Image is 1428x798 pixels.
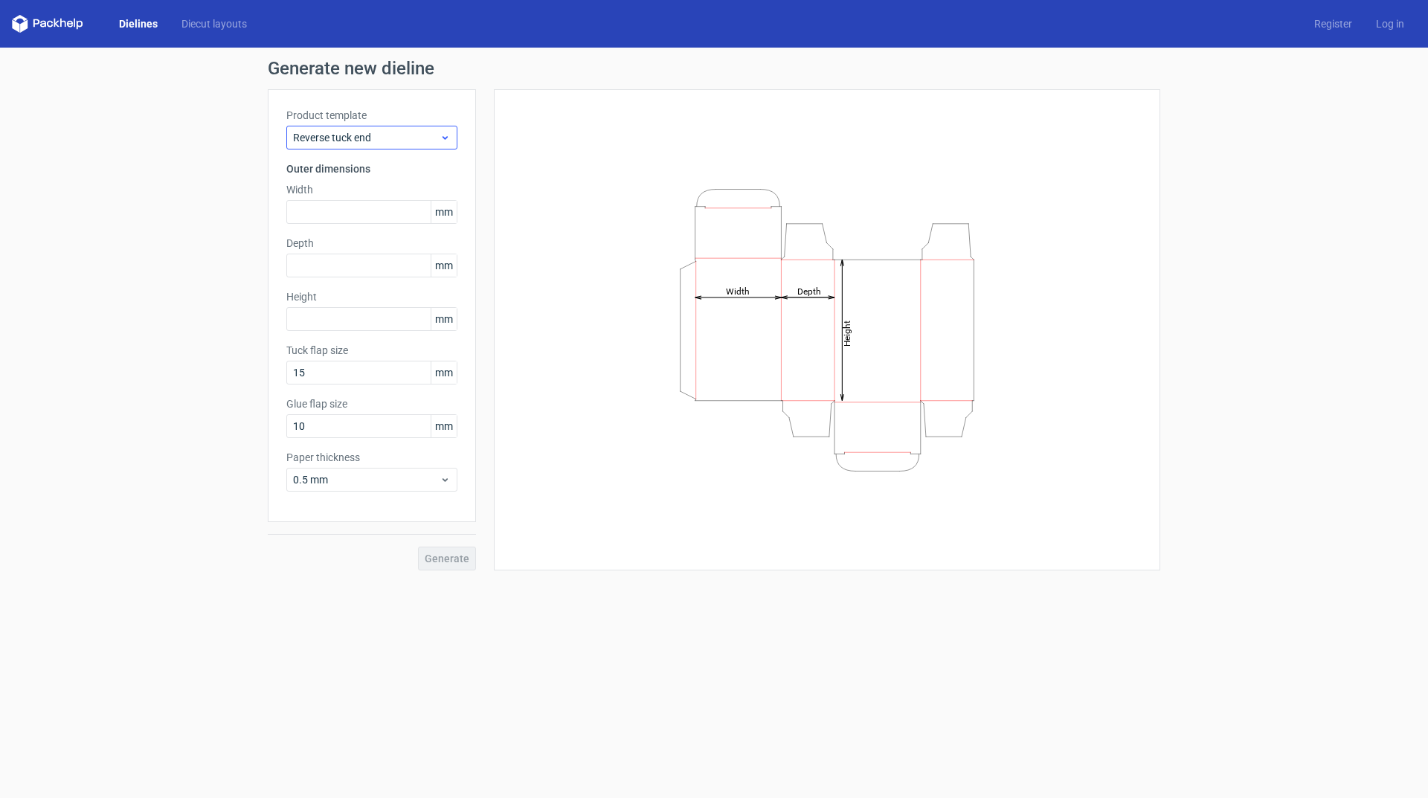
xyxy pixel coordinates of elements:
a: Register [1302,16,1364,31]
h3: Outer dimensions [286,161,457,176]
span: mm [431,415,457,437]
h1: Generate new dieline [268,59,1160,77]
label: Tuck flap size [286,343,457,358]
span: mm [431,308,457,330]
label: Depth [286,236,457,251]
span: 0.5 mm [293,472,440,487]
label: Height [286,289,457,304]
tspan: Depth [797,286,821,296]
label: Width [286,182,457,197]
span: mm [431,361,457,384]
label: Product template [286,108,457,123]
span: mm [431,254,457,277]
label: Glue flap size [286,396,457,411]
label: Paper thickness [286,450,457,465]
tspan: Width [726,286,750,296]
span: Reverse tuck end [293,130,440,145]
span: mm [431,201,457,223]
a: Log in [1364,16,1416,31]
tspan: Height [842,320,852,346]
a: Dielines [107,16,170,31]
a: Diecut layouts [170,16,259,31]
